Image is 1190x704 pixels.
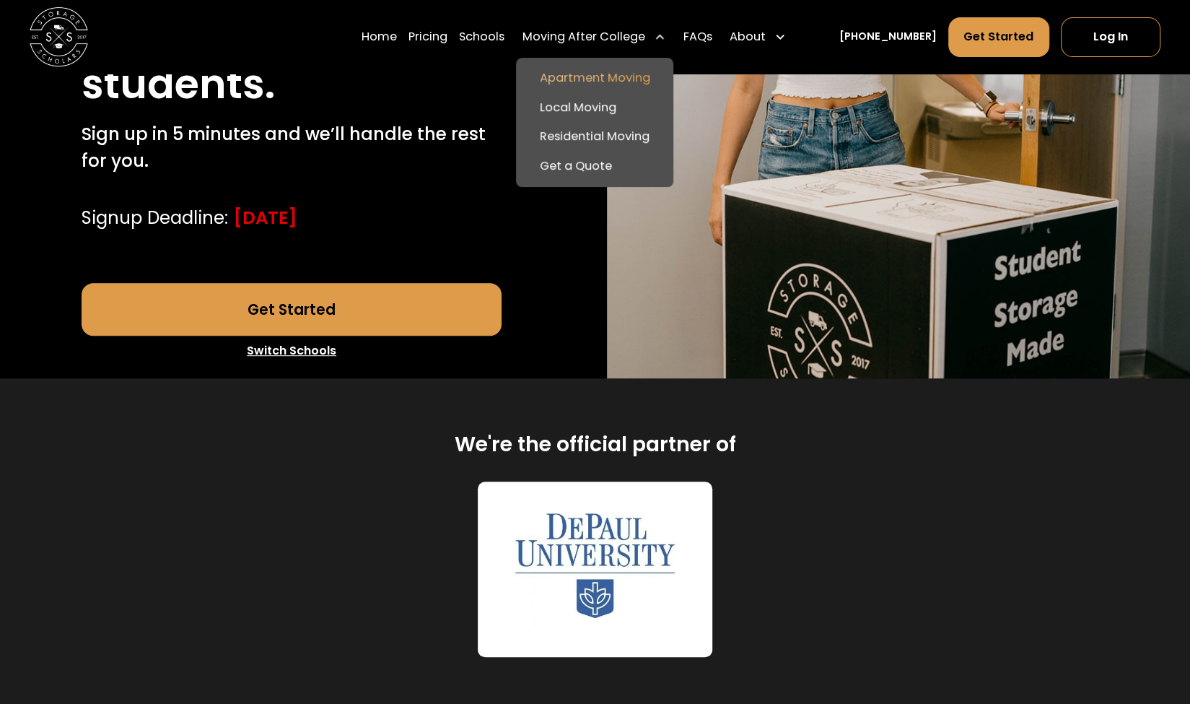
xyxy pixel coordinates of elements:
nav: Moving After College [516,57,673,186]
div: About [724,16,792,57]
a: FAQs [683,16,712,57]
a: Residential Moving [522,122,668,152]
img: Storage Scholars main logo [30,7,88,66]
h1: students. [82,62,275,107]
a: Pricing [408,16,447,57]
a: Local Moving [522,92,668,122]
a: Get a Quote [522,152,668,181]
a: Apartment Moving [522,64,668,93]
a: Log In [1061,17,1160,56]
a: Schools [459,16,504,57]
a: Home [361,16,396,57]
a: [PHONE_NUMBER] [839,29,937,44]
div: Signup Deadline: [82,205,228,232]
div: Moving After College [522,28,644,45]
a: Get Started [948,17,1049,56]
p: Sign up in 5 minutes and we’ll handle the rest for you. [82,121,502,174]
a: home [30,7,88,66]
a: Switch Schools [82,336,502,366]
div: Moving After College [516,16,671,57]
div: [DATE] [234,205,297,232]
h2: We're the official partner of [455,431,736,458]
a: Get Started [82,283,502,336]
div: About [730,28,766,45]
